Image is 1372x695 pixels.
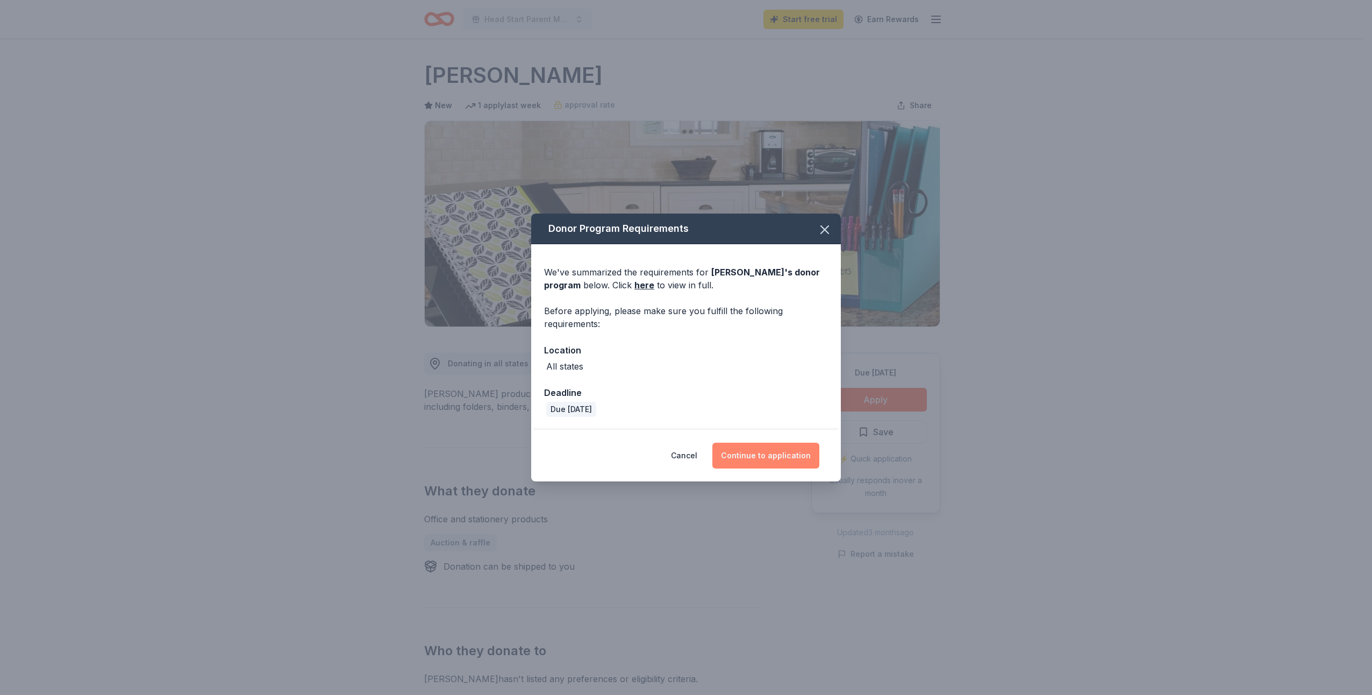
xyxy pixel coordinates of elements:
[544,266,828,292] div: We've summarized the requirements for below. Click to view in full.
[544,343,828,357] div: Location
[531,214,841,244] div: Donor Program Requirements
[671,443,697,469] button: Cancel
[546,360,583,373] div: All states
[634,279,654,292] a: here
[546,402,596,417] div: Due [DATE]
[544,304,828,330] div: Before applying, please make sure you fulfill the following requirements:
[544,386,828,400] div: Deadline
[712,443,819,469] button: Continue to application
